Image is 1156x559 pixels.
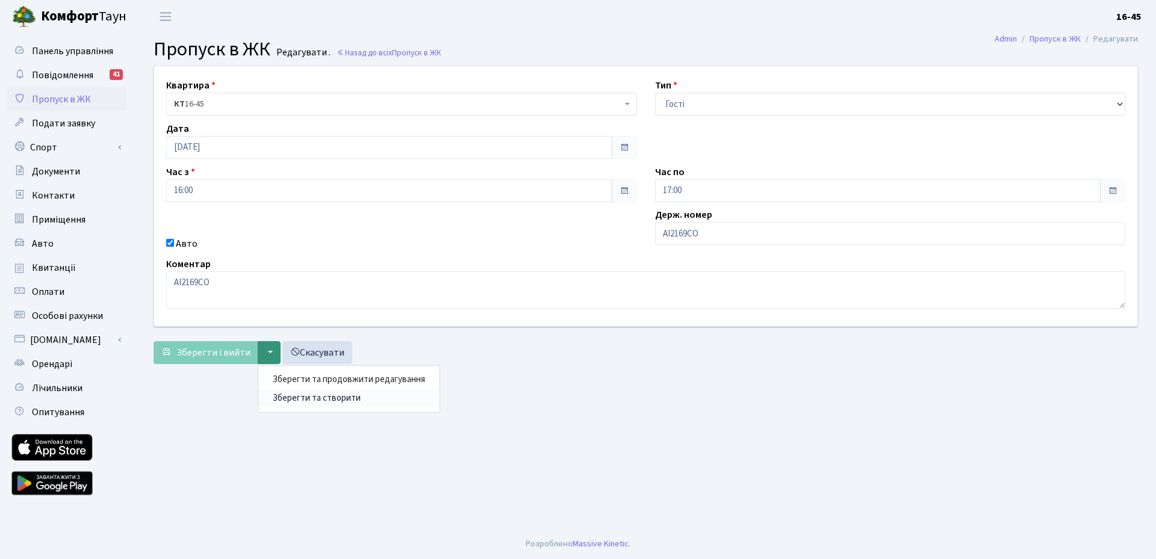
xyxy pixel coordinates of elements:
[6,111,126,135] a: Подати заявку
[32,357,72,371] span: Орендарі
[6,328,126,352] a: [DOMAIN_NAME]
[6,63,126,87] a: Повідомлення41
[12,5,36,29] img: logo.png
[258,371,440,389] button: Зберегти та продовжити редагування
[6,159,126,184] a: Документи
[41,7,99,26] b: Комфорт
[6,280,126,304] a: Оплати
[166,93,637,116] span: <b>КТ</b>&nbsp;&nbsp;&nbsp;&nbsp;16-45
[174,98,622,110] span: <b>КТ</b>&nbsp;&nbsp;&nbsp;&nbsp;16-45
[110,69,123,80] div: 41
[6,256,126,280] a: Квитанції
[274,47,331,58] small: Редагувати .
[6,304,126,328] a: Особові рахунки
[977,26,1156,52] nav: breadcrumb
[32,285,64,298] span: Оплати
[32,237,54,250] span: Авто
[655,78,677,93] label: Тип
[32,117,95,130] span: Подати заявку
[6,39,126,63] a: Панель управління
[166,78,216,93] label: Квартира
[32,165,80,178] span: Документи
[655,165,685,179] label: Час по
[32,381,82,395] span: Лічильники
[32,261,76,274] span: Квитанції
[6,376,126,400] a: Лічильники
[32,309,103,323] span: Особові рахунки
[6,232,126,256] a: Авто
[154,341,258,364] button: Зберегти і вийти
[176,346,250,359] span: Зберегти і вийти
[32,45,113,58] span: Панель управління
[6,87,126,111] a: Пропуск в ЖК
[392,47,441,58] span: Пропуск в ЖК
[995,32,1017,45] a: Admin
[166,122,189,136] label: Дата
[282,341,352,364] a: Скасувати
[32,189,75,202] span: Контакти
[6,184,126,208] a: Контакти
[154,36,270,63] span: Пропуск в ЖК
[166,257,211,271] label: Коментар
[151,7,181,26] button: Переключити навігацію
[1030,32,1081,45] a: Пропуск в ЖК
[337,47,441,58] a: Назад до всіхПропуск в ЖК
[41,7,126,27] span: Таун
[6,352,126,376] a: Орендарі
[32,93,91,106] span: Пропуск в ЖК
[1116,10,1142,23] b: 16-45
[655,208,712,222] label: Держ. номер
[6,400,126,424] a: Опитування
[526,537,630,551] div: Розроблено .
[258,389,440,408] button: Зберегти та створити
[32,213,85,226] span: Приміщення
[573,537,629,550] a: Massive Kinetic
[32,406,84,419] span: Опитування
[166,165,195,179] label: Час з
[655,222,1126,245] input: AA0001AA
[6,208,126,232] a: Приміщення
[1116,10,1142,24] a: 16-45
[174,98,185,110] b: КТ
[6,135,126,159] a: Спорт
[176,236,197,251] label: Авто
[32,69,93,82] span: Повідомлення
[1081,32,1138,46] li: Редагувати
